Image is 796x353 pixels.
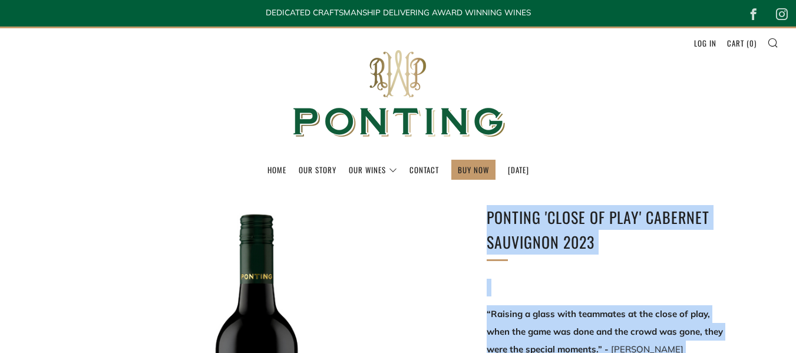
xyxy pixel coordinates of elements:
a: Cart (0) [727,34,757,52]
span: 0 [749,37,754,49]
a: Log in [694,34,716,52]
a: Our Story [299,160,336,179]
img: Ponting Wines [280,28,516,160]
a: Our Wines [349,160,397,179]
a: [DATE] [508,160,529,179]
a: BUY NOW [458,160,489,179]
h1: Ponting 'Close of Play' Cabernet Sauvignon 2023 [487,205,734,254]
a: Home [267,160,286,179]
a: Contact [409,160,439,179]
